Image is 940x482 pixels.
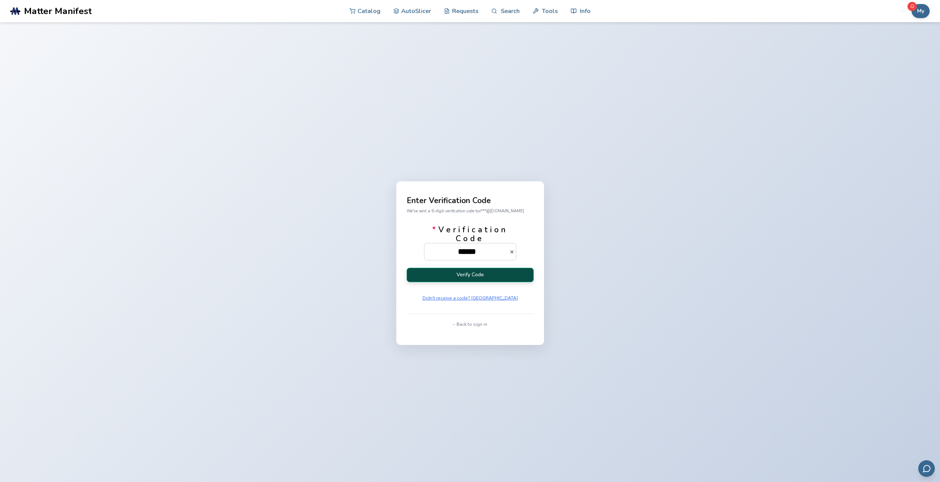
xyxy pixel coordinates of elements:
[407,268,534,282] button: Verify Code
[420,293,520,303] button: Didn't receive a code? [GEOGRAPHIC_DATA]
[407,207,534,215] p: We've sent a 6-digit verification code to s***@[DOMAIN_NAME]
[424,225,516,260] label: Verification Code
[424,243,509,260] input: *Verification Code
[407,197,534,205] p: Enter Verification Code
[912,4,930,18] button: My
[509,249,516,254] button: *Verification Code
[450,319,490,329] button: ← Back to sign in
[24,6,92,16] span: Matter Manifest
[918,460,935,477] button: Send feedback via email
